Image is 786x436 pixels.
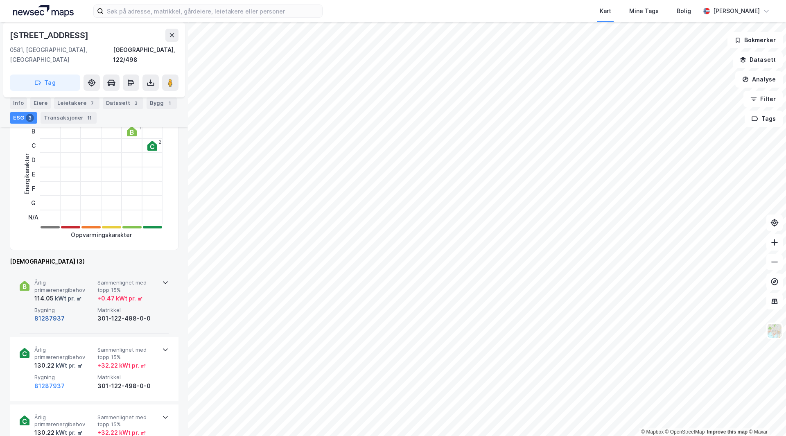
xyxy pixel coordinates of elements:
[71,230,132,240] div: Oppvarmingskarakter
[97,361,146,370] div: + 32.22 kWt pr. ㎡
[132,99,140,107] div: 3
[34,346,94,361] span: Årlig primærenergibehov
[629,6,659,16] div: Mine Tags
[10,97,27,109] div: Info
[22,154,32,194] div: Energikarakter
[88,99,96,107] div: 7
[34,414,94,428] span: Årlig primærenergibehov
[34,381,65,391] button: 81287937
[10,257,178,267] div: [DEMOGRAPHIC_DATA] (3)
[97,381,157,391] div: 301-122-498-0-0
[34,361,83,370] div: 130.22
[713,6,760,16] div: [PERSON_NAME]
[26,114,34,122] div: 3
[743,91,783,107] button: Filter
[745,111,783,127] button: Tags
[28,153,38,167] div: D
[97,346,157,361] span: Sammenlignet med topp 15%
[34,307,94,314] span: Bygning
[707,429,748,435] a: Improve this map
[28,196,38,210] div: G
[13,5,74,17] img: logo.a4113a55bc3d86da70a041830d287a7e.svg
[97,307,157,314] span: Matrikkel
[767,323,782,339] img: Z
[97,279,157,294] span: Sammenlignet med topp 15%
[147,97,177,109] div: Bygg
[28,138,38,153] div: C
[54,361,83,370] div: kWt pr. ㎡
[104,5,322,17] input: Søk på adresse, matrikkel, gårdeiere, leietakere eller personer
[727,32,783,48] button: Bokmerker
[30,97,51,109] div: Eiere
[28,181,38,196] div: F
[28,210,38,224] div: N/A
[735,71,783,88] button: Analyse
[665,429,705,435] a: OpenStreetMap
[165,99,174,107] div: 1
[10,45,113,65] div: 0581, [GEOGRAPHIC_DATA], [GEOGRAPHIC_DATA]
[34,279,94,294] span: Årlig primærenergibehov
[28,167,38,181] div: E
[54,97,99,109] div: Leietakere
[28,124,38,138] div: B
[34,314,65,323] button: 81287937
[103,97,143,109] div: Datasett
[139,125,141,130] div: 1
[41,112,97,124] div: Transaksjoner
[34,294,82,303] div: 114.05
[733,52,783,68] button: Datasett
[10,112,37,124] div: ESG
[97,374,157,381] span: Matrikkel
[97,294,143,303] div: + 0.47 kWt pr. ㎡
[34,374,94,381] span: Bygning
[677,6,691,16] div: Bolig
[97,414,157,428] span: Sammenlignet med topp 15%
[54,294,82,303] div: kWt pr. ㎡
[10,75,80,91] button: Tag
[745,397,786,436] iframe: Chat Widget
[10,29,90,42] div: [STREET_ADDRESS]
[641,429,664,435] a: Mapbox
[158,140,161,145] div: 2
[97,314,157,323] div: 301-122-498-0-0
[113,45,178,65] div: [GEOGRAPHIC_DATA], 122/498
[85,114,93,122] div: 11
[600,6,611,16] div: Kart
